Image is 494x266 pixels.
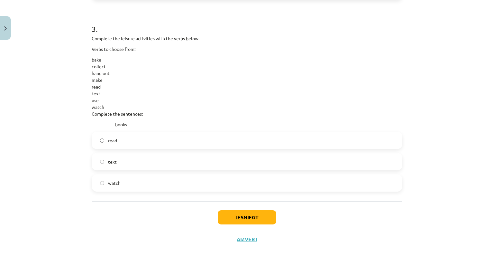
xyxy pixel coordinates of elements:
span: text [108,158,117,165]
button: Aizvērt [235,236,259,242]
h1: 3 . [92,13,402,33]
input: read [100,138,104,143]
input: text [100,160,104,164]
p: __________ books [92,121,402,128]
img: icon-close-lesson-0947bae3869378f0d4975bcd49f059093ad1ed9edebbc8119c70593378902aed.svg [4,26,7,31]
p: Complete the leisure activities with the verbs below. [92,35,402,42]
p: bake collect hang out make read text use watch Complete the sentences: [92,56,402,117]
span: read [108,137,117,144]
input: watch [100,181,104,185]
p: Verbs to choose from: [92,46,402,52]
button: Iesniegt [218,210,276,224]
span: watch [108,180,121,186]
